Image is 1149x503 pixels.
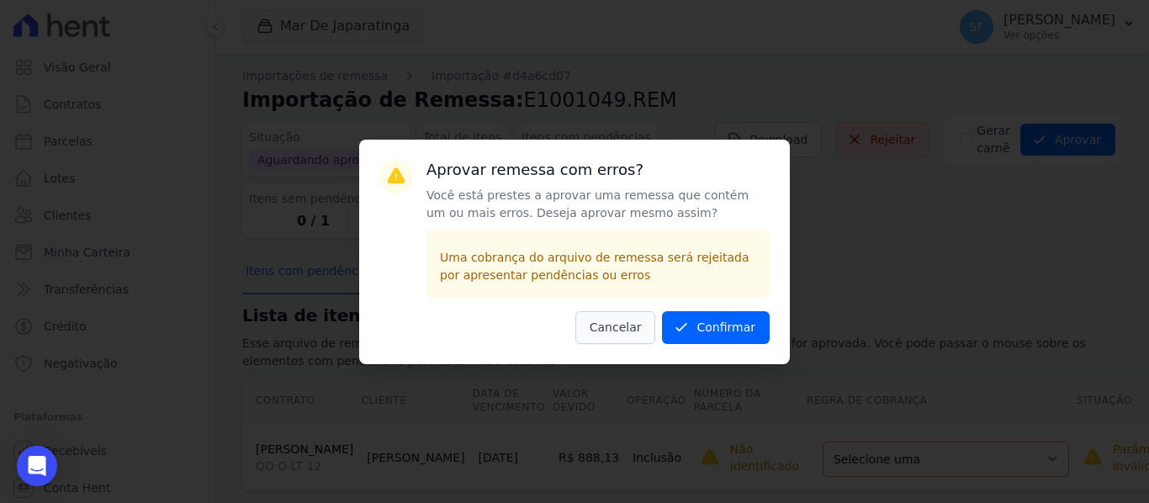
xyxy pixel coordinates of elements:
[426,187,770,222] p: Você está prestes a aprovar uma remessa que contém um ou mais erros. Deseja aprovar mesmo assim?
[426,160,770,180] h3: Aprovar remessa com erros?
[440,249,756,284] p: Uma cobrança do arquivo de remessa será rejeitada por apresentar pendências ou erros
[662,311,770,344] button: Confirmar
[575,311,656,344] button: Cancelar
[17,446,57,486] div: Open Intercom Messenger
